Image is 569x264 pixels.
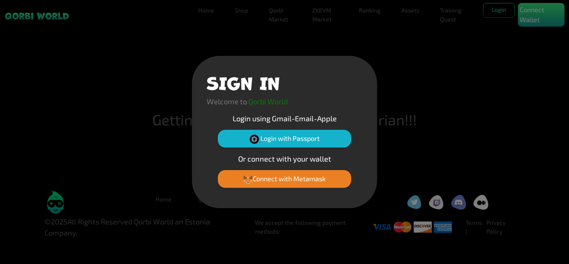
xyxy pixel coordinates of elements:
p: Welcome to [207,96,247,107]
img: Passport Logo [250,135,259,144]
p: Or connect with your wallet [207,153,362,164]
button: Connect with Metamask [218,170,351,188]
p: Login using Gmail-Email-Apple [207,113,362,124]
p: Qorbi World [248,96,288,107]
button: Login with Passport [218,130,351,148]
h1: SIGN IN [207,71,280,93]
